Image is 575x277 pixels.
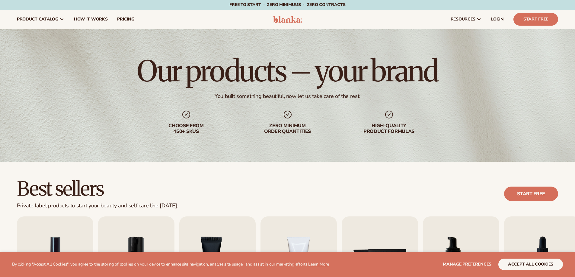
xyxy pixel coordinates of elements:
a: Start free [504,187,558,201]
h2: Best sellers [17,179,178,199]
span: product catalog [17,17,58,22]
p: By clicking "Accept All Cookies", you agree to the storing of cookies on your device to enhance s... [12,262,329,267]
button: accept all cookies [498,259,563,270]
span: resources [451,17,475,22]
div: Choose from 450+ Skus [148,123,225,134]
span: pricing [117,17,134,22]
img: logo [273,16,302,23]
a: Learn More [308,261,329,267]
span: LOGIN [491,17,504,22]
a: product catalog [12,10,69,29]
a: Start Free [513,13,558,26]
div: You built something beautiful, now let us take care of the rest. [215,93,360,100]
div: Private label products to start your beauty and self care line [DATE]. [17,203,178,209]
div: Zero minimum order quantities [249,123,326,134]
button: Manage preferences [443,259,491,270]
a: pricing [112,10,139,29]
a: How It Works [69,10,113,29]
h1: Our products – your brand [137,57,438,86]
div: High-quality product formulas [350,123,428,134]
a: resources [446,10,486,29]
span: Manage preferences [443,261,491,267]
span: How It Works [74,17,108,22]
span: Free to start · ZERO minimums · ZERO contracts [229,2,345,8]
a: LOGIN [486,10,509,29]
